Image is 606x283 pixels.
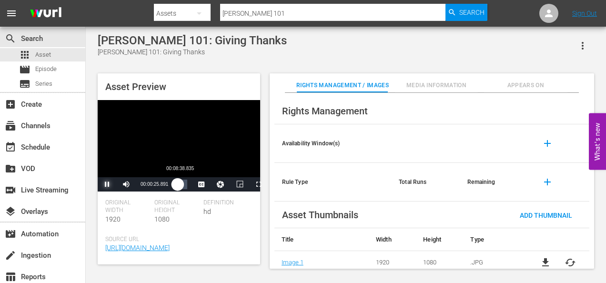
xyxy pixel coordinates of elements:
a: file_download [540,257,551,268]
a: [URL][DOMAIN_NAME] [105,244,170,252]
th: Total Runs [391,163,460,202]
span: subtitles [19,78,30,90]
button: Fullscreen [249,177,268,192]
span: Live Streaming [5,184,16,196]
button: cached [565,257,576,268]
span: 1920 [105,215,121,223]
span: Search [459,4,485,21]
button: Add Thumbnail [512,206,580,223]
span: Rights Management [282,105,368,117]
a: Sign Out [572,10,597,17]
span: Ingestion [5,250,16,261]
td: 1080 [416,251,463,274]
span: Definition [203,199,248,207]
button: Jump To Time [211,177,230,192]
span: hd [203,208,211,215]
button: Captions [192,177,211,192]
a: Image 1 [282,259,303,266]
span: 00:00:25.891 [141,182,168,187]
span: Automation [5,228,16,240]
span: menu [6,8,17,19]
span: Asset Preview [105,81,166,92]
button: Picture-in-Picture [230,177,249,192]
button: Pause [98,177,117,192]
div: [PERSON_NAME] 101: Giving Thanks [98,34,287,47]
button: Search [445,4,487,21]
div: Progress Bar [178,180,187,189]
span: Create [5,99,16,110]
button: Open Feedback Widget [589,113,606,170]
span: Overlays [5,206,16,217]
span: Source Url [105,236,248,243]
button: add [536,132,559,155]
th: Rule Type [274,163,392,202]
th: Title [274,228,369,251]
th: Type [463,228,526,251]
span: 1080 [154,215,170,223]
span: Episode [35,64,57,74]
span: Reports [5,271,16,283]
button: Mute [117,177,136,192]
td: 1920 [369,251,416,274]
span: movie [19,64,30,75]
th: Availability Window(s) [274,124,392,163]
span: Schedule [5,141,16,153]
th: Width [369,228,416,251]
span: Asset Thumbnails [282,209,358,221]
span: Rights Management / Images [296,81,389,91]
td: .JPG [463,251,526,274]
span: Asset [35,50,51,60]
button: add [536,171,559,193]
span: Original Width [105,199,150,214]
th: Remaining [460,163,528,202]
div: Video Player [98,100,260,192]
span: add [542,176,553,188]
span: Original Height [154,199,199,214]
span: Asset [19,49,30,61]
span: VOD [5,163,16,174]
img: ans4CAIJ8jUAAAAAAAAAAAAAAAAAAAAAAAAgQb4GAAAAAAAAAAAAAAAAAAAAAAAAJMjXAAAAAAAAAAAAAAAAAAAAAAAAgAT5G... [23,2,69,25]
th: Height [416,228,463,251]
span: Add Thumbnail [512,212,580,219]
span: add [542,138,553,149]
span: Search [5,33,16,44]
span: Media Information [395,81,478,91]
span: Appears On [484,81,567,91]
span: Channels [5,120,16,131]
span: Series [35,79,52,89]
div: [PERSON_NAME] 101: Giving Thanks [98,47,287,57]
